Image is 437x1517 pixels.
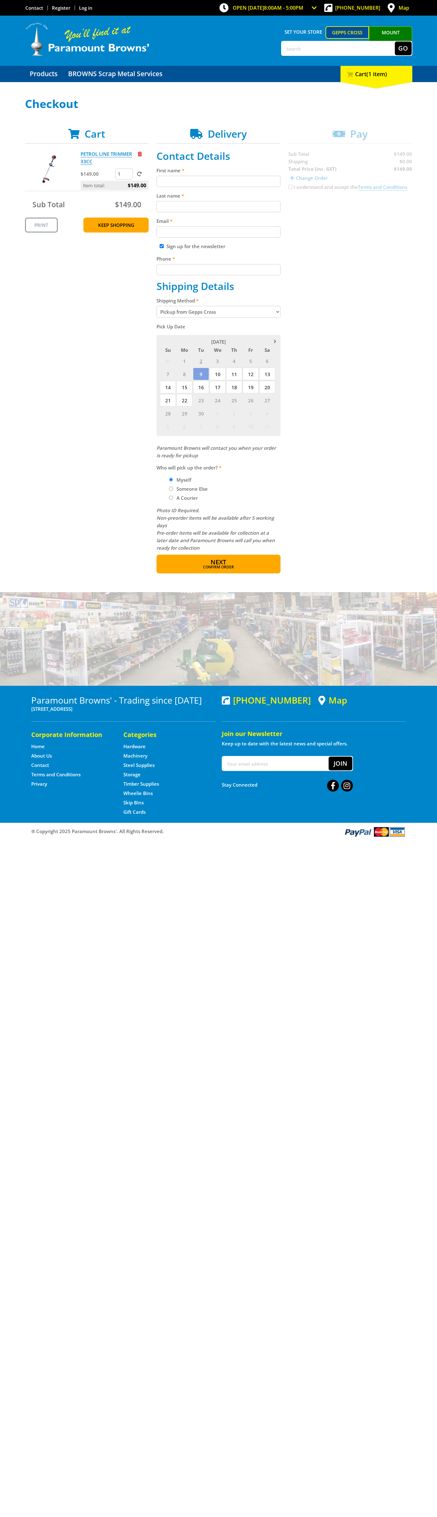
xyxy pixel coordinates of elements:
[259,355,275,367] span: 6
[25,66,62,82] a: Go to the Products page
[156,192,281,199] label: Last name
[174,484,210,494] label: Someone Else
[156,555,281,573] button: Next Confirm order
[156,264,281,275] input: Please enter your telephone number.
[210,355,226,367] span: 3
[226,420,242,433] span: 9
[329,757,352,770] button: Join
[123,743,146,750] a: Go to the Hardware page
[176,368,192,380] span: 8
[160,368,176,380] span: 7
[169,478,173,482] input: Please select who will pick up the order.
[123,762,155,768] a: Go to the Steel Supplies page
[243,346,259,354] span: Fr
[176,394,192,406] span: 22
[318,695,347,705] a: View a map of Gepps Cross location
[210,394,226,406] span: 24
[259,407,275,420] span: 4
[193,407,209,420] span: 30
[156,201,281,212] input: Please enter your last name.
[160,407,176,420] span: 28
[156,507,275,551] em: Photo ID Required. Non-preorder items will be available after 5 working days Pre-order items will...
[226,368,242,380] span: 11
[115,199,141,209] span: $149.00
[123,809,146,815] a: Go to the Gift Cards page
[156,280,281,292] h2: Shipping Details
[81,151,132,165] a: PETROL LINE TRIMMER 33CC
[259,394,275,406] span: 27
[325,26,369,39] a: Gepps Cross
[176,346,192,354] span: Mo
[166,243,225,249] label: Sign up for the newsletter
[222,777,353,792] div: Stay Connected
[123,799,144,806] a: Go to the Skip Bins page
[176,420,192,433] span: 6
[170,565,267,569] span: Confirm order
[193,346,209,354] span: Tu
[31,753,52,759] a: Go to the About Us page
[31,730,111,739] h5: Corporate Information
[243,394,259,406] span: 26
[174,474,193,485] label: Myself
[123,753,147,759] a: Go to the Machinery page
[340,66,412,82] div: Cart
[369,26,412,50] a: Mount [PERSON_NAME]
[193,394,209,406] span: 23
[226,394,242,406] span: 25
[123,730,203,739] h5: Categories
[222,729,406,738] h5: Join our Newsletter
[52,5,70,11] a: Go to the registration page
[210,346,226,354] span: We
[156,464,281,471] label: Who will pick up the order?
[156,217,281,225] label: Email
[25,22,150,56] img: Paramount Browns'
[156,297,281,304] label: Shipping Method
[81,181,149,190] p: Item total:
[32,199,65,209] span: Sub Total
[160,394,176,406] span: 21
[31,771,81,778] a: Go to the Terms and Conditions page
[222,695,311,705] div: [PHONE_NUMBER]
[81,170,114,178] p: $149.00
[395,42,412,55] button: Go
[31,743,45,750] a: Go to the Home page
[176,355,192,367] span: 1
[259,381,275,393] span: 20
[226,355,242,367] span: 4
[160,381,176,393] span: 14
[156,445,276,459] em: Paramount Browns will contact you when your order is ready for pickup
[366,70,387,78] span: (1 item)
[176,381,192,393] span: 15
[123,771,141,778] a: Go to the Storage page
[210,420,226,433] span: 8
[156,226,281,238] input: Please enter your email address.
[174,493,200,503] label: A Courier
[211,339,226,345] span: [DATE]
[128,181,146,190] span: $149.00
[259,346,275,354] span: Sa
[233,4,303,11] span: OPEN [DATE]
[31,705,216,713] p: [STREET_ADDRESS]
[31,762,49,768] a: Go to the Contact page
[123,790,153,797] a: Go to the Wheelie Bins page
[123,781,159,787] a: Go to the Timber Supplies page
[169,487,173,491] input: Please select who will pick up the order.
[193,355,209,367] span: 2
[226,346,242,354] span: Th
[222,740,406,747] p: Keep up to date with the latest news and special offers.
[264,4,303,11] span: 8:00am - 5:00pm
[156,323,281,330] label: Pick Up Date
[25,98,412,110] h1: Checkout
[193,368,209,380] span: 9
[156,255,281,263] label: Phone
[193,381,209,393] span: 16
[85,127,105,140] span: Cart
[259,368,275,380] span: 13
[25,826,412,837] div: ® Copyright 2025 Paramount Browns'. All Rights Reserved.
[211,558,226,566] span: Next
[83,218,149,233] a: Keep Shopping
[160,346,176,354] span: Su
[156,150,281,162] h2: Contact Details
[31,781,47,787] a: Go to the Privacy page
[226,407,242,420] span: 2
